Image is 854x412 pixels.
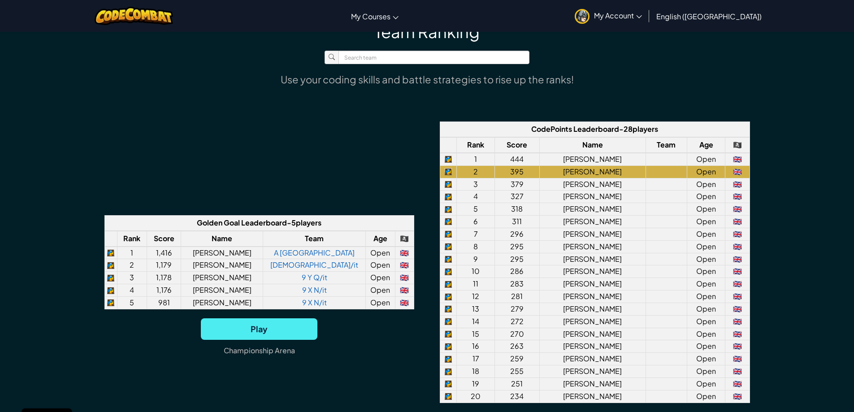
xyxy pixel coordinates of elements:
td: python [440,365,457,378]
td: Open [687,303,725,315]
td: python [440,390,457,403]
td: Open [687,340,725,353]
td: [PERSON_NAME] [539,340,646,353]
td: 10 [456,265,494,278]
td: 14 [456,315,494,328]
td: United Kingdom [725,253,750,265]
td: [PERSON_NAME] [539,291,646,303]
td: 259 [495,353,539,365]
td: python [440,353,457,365]
th: Score [147,231,181,247]
td: python [440,240,457,253]
td: [PERSON_NAME] [539,240,646,253]
td: [PERSON_NAME] [181,284,263,297]
td: 395 [495,165,539,178]
td: United Kingdom [725,365,750,378]
td: python [440,153,457,165]
td: python [440,328,457,340]
td: United Kingdom [725,191,750,203]
td: [PERSON_NAME] [539,278,646,291]
th: 🏴‍☠️ [725,137,750,153]
td: United Kingdom [725,378,750,390]
td: United Kingdom [395,284,414,297]
span: CodePoints [531,124,572,134]
td: 9 [456,253,494,265]
td: python [440,278,457,291]
th: Rank [117,231,147,247]
td: [PERSON_NAME] [539,303,646,315]
div: Use your coding skills and battle strategies to rise up the ranks! [281,73,574,86]
td: United Kingdom [395,297,414,309]
td: Open [687,240,725,253]
td: Open [687,365,725,378]
td: Open [687,315,725,328]
td: python [440,340,457,353]
a: 9 Y Q/it [302,273,327,282]
td: Open [687,165,725,178]
td: Open [687,278,725,291]
span: My Courses [351,12,390,21]
td: [PERSON_NAME] [539,265,646,278]
td: United Kingdom [395,272,414,284]
td: 279 [495,303,539,315]
td: 251 [495,378,539,390]
td: United Kingdom [725,165,750,178]
td: 311 [495,216,539,228]
td: python [104,259,117,272]
td: Open [366,259,395,272]
td: 270 [495,328,539,340]
td: [PERSON_NAME] [539,378,646,390]
td: [PERSON_NAME] [539,353,646,365]
td: 263 [495,340,539,353]
span: My Account [594,11,642,20]
td: 281 [495,291,539,303]
img: CodeCombat logo [95,7,173,25]
td: [PERSON_NAME] [539,328,646,340]
td: 13 [456,303,494,315]
span: players [296,218,321,227]
td: [PERSON_NAME] [539,228,646,240]
td: Open [687,191,725,203]
td: python [104,272,117,284]
td: [PERSON_NAME] [539,203,646,216]
th: Name [539,137,646,153]
td: United Kingdom [725,340,750,353]
td: United Kingdom [725,178,750,191]
td: python [440,203,457,216]
td: [PERSON_NAME] [539,216,646,228]
td: Open [687,178,725,191]
span: Leaderboard [573,124,619,134]
th: Team [646,137,687,153]
td: 2 [456,165,494,178]
td: 1,179 [147,259,181,272]
td: United Kingdom [725,390,750,403]
td: 981 [147,297,181,309]
td: United Kingdom [725,153,750,165]
th: Team [263,231,366,247]
a: English ([GEOGRAPHIC_DATA]) [652,4,766,28]
td: 5 [456,203,494,216]
td: 234 [495,390,539,403]
td: 296 [495,228,539,240]
td: 18 [456,365,494,378]
span: Golden Goal [197,218,240,227]
div: Team Ranking [281,22,574,95]
span: - [287,218,291,227]
th: Age [366,231,395,247]
span: 5 [291,218,296,227]
td: Open [366,284,395,297]
td: python [440,265,457,278]
a: A [GEOGRAPHIC_DATA] [274,248,355,257]
td: [PERSON_NAME] [539,165,646,178]
th: Age [687,137,725,153]
td: python [440,303,457,315]
td: 1 [117,247,147,259]
span: 28 [624,124,633,134]
td: 255 [495,365,539,378]
td: United Kingdom [725,328,750,340]
td: United Kingdom [725,228,750,240]
td: 3 [117,272,147,284]
th: Name [181,231,263,247]
td: 1,176 [147,284,181,297]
